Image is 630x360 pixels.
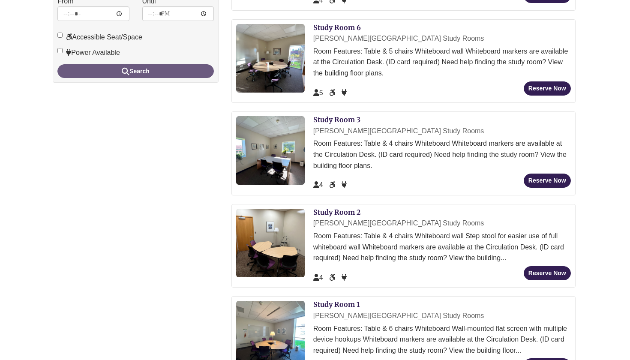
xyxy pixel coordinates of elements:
[313,115,360,124] a: Study Room 3
[313,46,571,79] div: Room Features: Table & 5 chairs Whiteboard wall Whiteboard markers are available at the Circulati...
[313,181,323,189] span: The capacity of this space
[313,89,323,96] span: The capacity of this space
[236,209,305,277] img: Study Room 2
[342,181,347,189] span: Power Available
[313,23,361,32] a: Study Room 6
[342,89,347,96] span: Power Available
[524,174,571,188] button: Reserve Now
[57,48,63,53] input: Power Available
[57,64,214,78] button: Search
[236,24,305,93] img: Study Room 6
[329,274,337,281] span: Accessible Seat/Space
[313,274,323,281] span: The capacity of this space
[57,47,120,58] label: Power Available
[329,181,337,189] span: Accessible Seat/Space
[313,138,571,171] div: Room Features: Table & 4 chairs Whiteboard Whiteboard markers are available at the Circulation De...
[313,231,571,264] div: Room Features: Table & 4 chairs Whiteboard wall Step stool for easier use of full whiteboard wall...
[313,310,571,321] div: [PERSON_NAME][GEOGRAPHIC_DATA] Study Rooms
[313,300,360,309] a: Study Room 1
[313,218,571,229] div: [PERSON_NAME][GEOGRAPHIC_DATA] Study Rooms
[236,116,305,185] img: Study Room 3
[342,274,347,281] span: Power Available
[524,266,571,280] button: Reserve Now
[313,33,571,44] div: [PERSON_NAME][GEOGRAPHIC_DATA] Study Rooms
[524,81,571,96] button: Reserve Now
[313,323,571,356] div: Room Features: Table & 6 chairs Whiteboard Wall-mounted flat screen with multiple device hookups ...
[313,208,360,216] a: Study Room 2
[329,89,337,96] span: Accessible Seat/Space
[57,33,63,38] input: Accessible Seat/Space
[57,32,142,43] label: Accessible Seat/Space
[313,126,571,137] div: [PERSON_NAME][GEOGRAPHIC_DATA] Study Rooms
